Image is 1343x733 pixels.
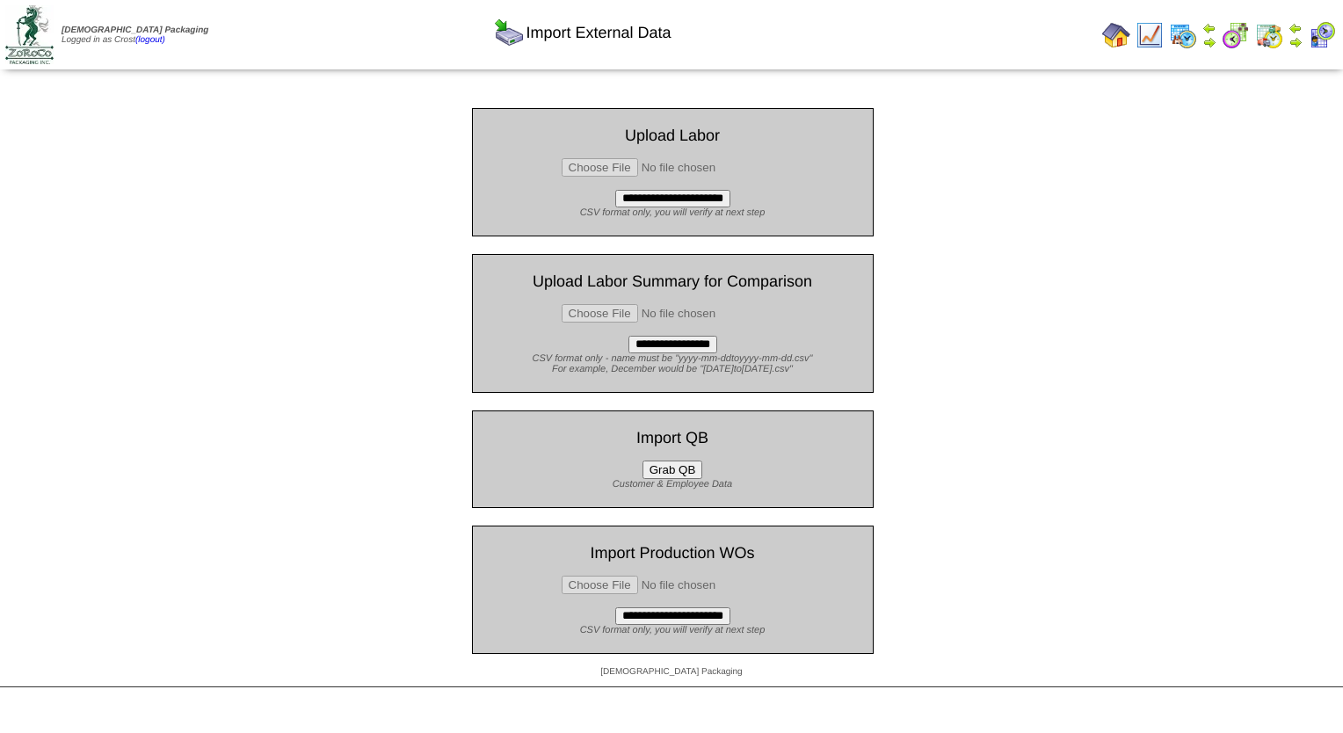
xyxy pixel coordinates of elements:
[1308,21,1336,49] img: calendarcustomer.gif
[486,544,860,562] div: Import Production WOs
[642,463,703,476] a: Grab QB
[486,479,860,490] div: Customer & Employee Data
[486,207,860,218] div: CSV format only, you will verify at next step
[5,5,54,64] img: zoroco-logo-small.webp
[526,24,671,42] span: Import External Data
[1289,35,1303,49] img: arrowright.gif
[486,429,860,447] div: Import QB
[1202,21,1216,35] img: arrowleft.gif
[486,272,860,291] div: Upload Labor Summary for Comparison
[62,25,208,35] span: [DEMOGRAPHIC_DATA] Packaging
[486,127,860,145] div: Upload Labor
[1255,21,1283,49] img: calendarinout.gif
[1169,21,1197,49] img: calendarprod.gif
[1102,21,1130,49] img: home.gif
[1136,21,1164,49] img: line_graph.gif
[62,25,208,45] span: Logged in as Crost
[1289,21,1303,35] img: arrowleft.gif
[1202,35,1216,49] img: arrowright.gif
[642,461,703,479] button: Grab QB
[600,667,742,677] span: [DEMOGRAPHIC_DATA] Packaging
[495,18,523,47] img: import.gif
[135,35,165,45] a: (logout)
[486,625,860,635] div: CSV format only, you will verify at next step
[486,353,860,374] div: CSV format only - name must be "yyyy-mm-ddtoyyyy-mm-dd.csv" For example, December would be "[DATE...
[1222,21,1250,49] img: calendarblend.gif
